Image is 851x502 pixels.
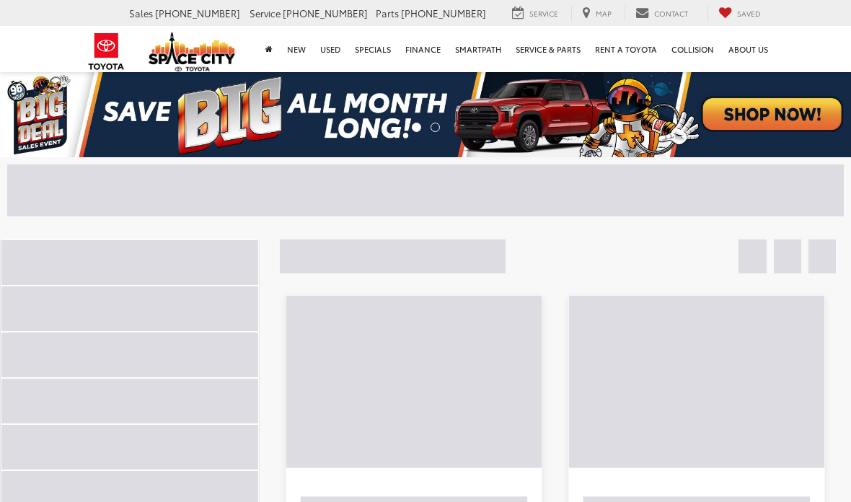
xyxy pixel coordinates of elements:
[625,6,699,21] a: Contact
[348,26,398,72] a: Specials
[529,8,558,19] span: Service
[283,6,368,19] span: [PHONE_NUMBER]
[707,6,772,21] a: My Saved Vehicles
[258,26,280,72] a: Home
[129,6,153,19] span: Sales
[79,28,133,75] img: Toyota
[508,26,588,72] a: Service & Parts
[313,26,348,72] a: Used
[501,6,569,21] a: Service
[654,8,688,19] span: Contact
[721,26,775,72] a: About Us
[280,26,313,72] a: New
[571,6,622,21] a: Map
[149,32,235,71] img: Space City Toyota
[376,6,399,19] span: Parts
[596,8,612,19] span: Map
[155,6,240,19] span: [PHONE_NUMBER]
[737,8,761,19] span: Saved
[588,26,664,72] a: Rent a Toyota
[448,26,508,72] a: SmartPath
[401,6,486,19] span: [PHONE_NUMBER]
[250,6,281,19] span: Service
[664,26,721,72] a: Collision
[398,26,448,72] a: Finance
